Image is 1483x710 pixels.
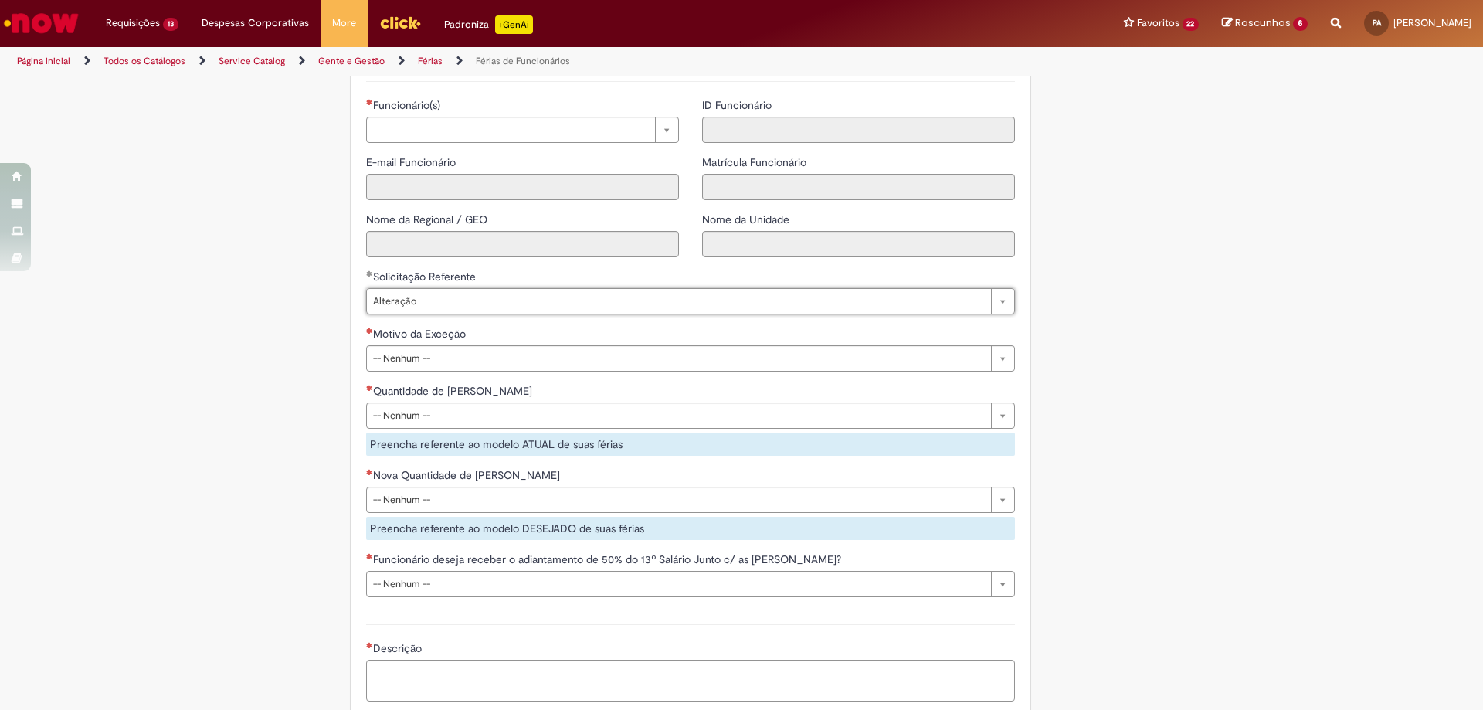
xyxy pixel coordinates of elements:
[1373,18,1381,28] span: PA
[373,327,469,341] span: Motivo da Exceção
[373,572,983,596] span: -- Nenhum --
[366,155,459,169] span: Somente leitura - E-mail Funcionário
[366,231,679,257] input: Nome da Regional / GEO
[1222,16,1308,31] a: Rascunhos
[366,433,1015,456] div: Preencha referente ao modelo ATUAL de suas férias
[163,18,178,31] span: 13
[12,47,977,76] ul: Trilhas de página
[379,11,421,34] img: click_logo_yellow_360x200.png
[418,55,443,67] a: Férias
[366,517,1015,540] div: Preencha referente ao modelo DESEJADO de suas férias
[366,642,373,648] span: Necessários
[366,469,373,475] span: Necessários
[1293,17,1308,31] span: 6
[366,660,1015,702] textarea: Descrição
[702,155,809,169] span: Somente leitura - Matrícula Funcionário
[373,468,563,482] span: Nova Quantidade de [PERSON_NAME]
[366,99,373,105] span: Necessários
[444,15,533,34] div: Padroniza
[366,328,373,334] span: Necessários
[373,403,983,428] span: -- Nenhum --
[104,55,185,67] a: Todos os Catálogos
[17,55,70,67] a: Página inicial
[366,553,373,559] span: Necessários
[373,552,844,566] span: Funcionário deseja receber o adiantamento de 50% do 13º Salário Junto c/ as [PERSON_NAME]?
[373,289,983,314] span: Alteração
[318,55,385,67] a: Gente e Gestão
[373,487,983,512] span: -- Nenhum --
[366,212,490,226] span: Somente leitura - Nome da Regional / GEO
[702,98,775,112] span: Somente leitura - ID Funcionário
[702,212,792,226] span: Somente leitura - Nome da Unidade
[332,15,356,31] span: More
[1183,18,1200,31] span: 22
[366,117,679,143] a: Limpar campo Funcionário(s)
[1137,15,1179,31] span: Favoritos
[702,174,1015,200] input: Matrícula Funcionário
[373,98,443,112] span: Necessários - Funcionário(s)
[373,641,425,655] span: Descrição
[495,15,533,34] p: +GenAi
[702,231,1015,257] input: Nome da Unidade
[476,55,570,67] a: Férias de Funcionários
[202,15,309,31] span: Despesas Corporativas
[373,270,479,284] span: Solicitação Referente
[366,270,373,277] span: Obrigatório Preenchido
[702,117,1015,143] input: ID Funcionário
[1393,16,1471,29] span: [PERSON_NAME]
[373,346,983,371] span: -- Nenhum --
[1235,15,1291,30] span: Rascunhos
[219,55,285,67] a: Service Catalog
[106,15,160,31] span: Requisições
[373,384,535,398] span: Quantidade de [PERSON_NAME]
[2,8,81,39] img: ServiceNow
[366,385,373,391] span: Necessários
[366,174,679,200] input: E-mail Funcionário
